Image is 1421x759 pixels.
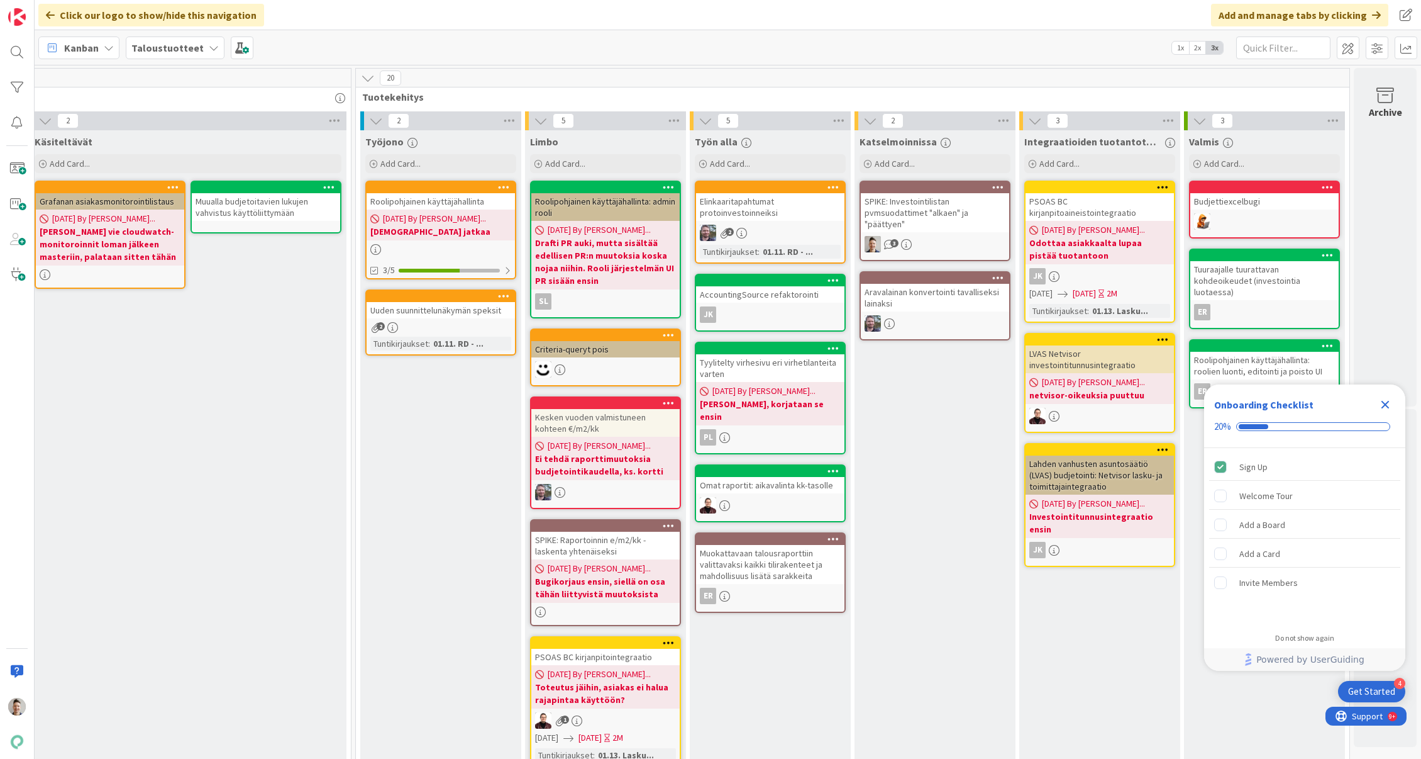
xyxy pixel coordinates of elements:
a: Powered by UserGuiding [1210,648,1399,671]
span: : [1087,304,1089,318]
span: 20 [380,70,401,86]
div: 2M [1107,287,1117,300]
div: Muokattavaan talousraporttiin valittavaksi kaikki tilirakenteet ja mahdollisuus lisätä sarakkeita [696,545,844,584]
div: LVAS Netvisor investointitunnusintegraatio [1026,334,1174,373]
span: [DATE] By [PERSON_NAME]... [548,668,651,681]
span: 2 [388,113,409,128]
div: Muualla budjetoitavien lukujen vahvistus käyttöliittymään [192,182,340,221]
input: Quick Filter... [1236,37,1330,59]
div: Lahden vanhusten asuntosäätiö (LVAS) budjetointi: Netvisor lasku- ja toimittajaintegraatio [1026,456,1174,495]
div: Roolipohjainen käyttäjähallinta [367,193,515,210]
span: Add Card... [710,158,750,169]
div: PL [696,429,844,446]
b: [PERSON_NAME] vie cloudwatch-monitoroinnit loman jälkeen masteriin, palataan sitten tähän [40,225,180,263]
div: Uuden suunnittelunäkymän speksit [367,302,515,318]
b: Taloustuotteet [131,42,204,54]
span: Työn alla [695,135,738,148]
span: : [428,337,430,351]
div: Close Checklist [1375,395,1395,415]
span: : [758,245,760,259]
div: JK [1029,268,1046,284]
span: 2 [726,228,734,236]
b: Ei tehdä raporttimuutoksia budjetointikaudella, ks. kortti [535,453,676,478]
a: Lahden vanhusten asuntosäätiö (LVAS) budjetointi: Netvisor lasku- ja toimittajaintegraatio[DATE] ... [1024,443,1175,567]
div: Grafanan asiakasmonitorointilistaus [36,193,184,210]
div: Criteria-queryt pois [531,341,680,357]
img: MH [535,361,551,378]
a: Muokattavaan talousraporttiin valittavaksi kaikki tilirakenteet ja mahdollisuus lisätä sarakkeitaER [695,532,846,613]
span: 3/5 [383,264,395,277]
div: 01.13. Lasku... [1089,304,1151,318]
a: Elinkaaritapahtumat protoinvestoinneiksiTKTuntikirjaukset:01.11. RD - ... [695,181,846,264]
div: PSOAS BC kirjanpitoaineistointegraatio [1026,182,1174,221]
b: Investointitunnusintegraatio ensin [1029,510,1170,536]
a: SPIKE: Raportoinnin e/m2/kk -laskenta yhtenäiseksi[DATE] By [PERSON_NAME]...Bugikorjaus ensin, si... [530,519,681,626]
div: Get Started [1348,685,1395,698]
img: TN [8,698,26,716]
div: Budjettiexcelbugi [1190,193,1339,210]
div: ER [1190,304,1339,320]
span: 2 [882,113,904,128]
span: Add Card... [1204,158,1244,169]
div: TK [861,315,1009,332]
a: Omat raportit: aikavalinta kk-tasolleAA [695,464,846,522]
span: [DATE] By [PERSON_NAME]... [548,562,651,575]
div: Muualla budjetoitavien lukujen vahvistus käyttöliittymään [192,193,340,221]
div: Invite Members [1239,575,1298,590]
a: Criteria-queryt poisMH [530,329,681,386]
div: JK [696,306,844,323]
b: Drafti PR auki, mutta sisältää edellisen PR:n muutoksia koska nojaa niihin. Rooli järjestelmän UI... [535,237,676,287]
span: Tuotekehitys [362,91,1334,103]
span: Add Card... [875,158,915,169]
div: ER [1194,304,1210,320]
a: Roolipohjainen käyttäjähallinta[DATE] By [PERSON_NAME]...[DEMOGRAPHIC_DATA] jatkaa3/5 [365,181,516,279]
div: Tuntikirjaukset [1029,304,1087,318]
div: JK [1029,542,1046,558]
span: 3 [890,239,898,247]
div: TK [531,484,680,500]
div: Aravalainan konvertointi tavalliseksi lainaksi [861,273,1009,312]
div: Roolipohjainen käyttäjähallinta [367,182,515,210]
img: avatar [8,733,26,751]
img: TN [865,236,881,252]
div: Kesken vuoden valmistuneen kohteen €/m2/kk [531,409,680,437]
span: Add Card... [380,158,421,169]
img: TK [700,225,716,241]
b: Toteutus jäihin, asiakas ei halua rajapintaa käyttöön? [535,681,676,706]
div: Lahden vanhusten asuntosäätiö (LVAS) budjetointi: Netvisor lasku- ja toimittajaintegraatio [1026,444,1174,495]
a: Tuuraajalle tuurattavan kohdeoikeudet (investointia luotaessa)ER [1189,249,1340,329]
img: TK [865,315,881,332]
div: Add and manage tabs by clicking [1211,4,1388,26]
div: JK [1026,268,1174,284]
span: Katselmoinnissa [860,135,937,148]
span: 2x [1189,42,1206,54]
div: Tuuraajalle tuurattavan kohdeoikeudet (investointia luotaessa) [1190,250,1339,300]
span: Työjono [365,135,404,148]
div: AccountingSource refaktorointi [696,286,844,303]
div: ER [700,588,716,604]
div: Budjettiexcelbugi [1190,182,1339,210]
a: Uuden suunnittelunäkymän speksitTuntikirjaukset:01.11. RD - ... [365,290,516,356]
div: Open Get Started checklist, remaining modules: 4 [1338,681,1405,702]
span: Limbo [530,135,558,148]
div: Onboarding Checklist [1214,397,1313,412]
a: Grafanan asiakasmonitorointilistaus[DATE] By [PERSON_NAME]...[PERSON_NAME] vie cloudwatch-monitor... [35,181,185,289]
div: Aravalainan konvertointi tavalliseksi lainaksi [861,284,1009,312]
span: Valmis [1189,135,1219,148]
div: Checklist items [1204,448,1405,625]
div: Sign Up is complete. [1209,453,1400,481]
a: Roolipohjainen käyttäjähallinta: admin rooli[DATE] By [PERSON_NAME]...Drafti PR auki, mutta sisäl... [530,181,681,318]
div: Checklist Container [1204,385,1405,671]
div: Omat raportit: aikavalinta kk-tasolle [696,477,844,493]
div: ER [1194,383,1210,400]
a: Kesken vuoden valmistuneen kohteen €/m2/kk[DATE] By [PERSON_NAME]...Ei tehdä raporttimuutoksia bu... [530,396,681,509]
div: ER [696,588,844,604]
div: Add a Board [1239,517,1285,532]
a: LVAS Netvisor investointitunnusintegraatio[DATE] By [PERSON_NAME]...netvisor-oikeuksia puuttuuAA [1024,333,1175,433]
img: MH [1194,213,1210,230]
div: Do not show again [1275,633,1334,643]
div: PSOAS BC kirjanpitointegraatio [531,649,680,665]
div: Grafanan asiakasmonitorointilistaus [36,182,184,210]
div: Tuntikirjaukset [700,245,758,259]
span: [DATE] By [PERSON_NAME]... [383,212,486,225]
